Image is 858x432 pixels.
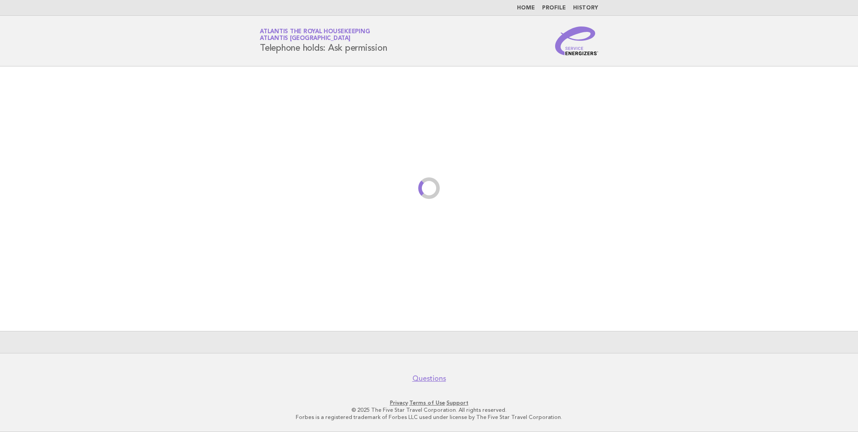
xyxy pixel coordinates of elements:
a: Home [517,5,535,11]
p: Forbes is a registered trademark of Forbes LLC used under license by The Five Star Travel Corpora... [154,414,704,421]
span: Atlantis [GEOGRAPHIC_DATA] [260,36,350,42]
p: © 2025 The Five Star Travel Corporation. All rights reserved. [154,406,704,414]
a: Profile [542,5,566,11]
p: · · [154,399,704,406]
a: Atlantis the Royal HousekeepingAtlantis [GEOGRAPHIC_DATA] [260,29,370,41]
a: History [573,5,598,11]
a: Support [447,400,468,406]
a: Terms of Use [409,400,445,406]
img: Service Energizers [555,26,598,55]
a: Questions [412,374,446,383]
h1: Telephone holds: Ask permission [260,29,387,53]
a: Privacy [390,400,408,406]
